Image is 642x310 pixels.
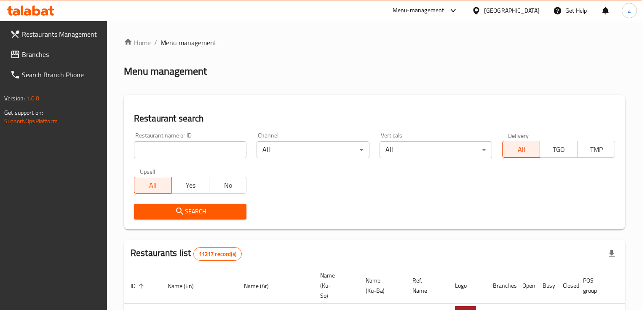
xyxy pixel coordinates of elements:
th: Branches [486,268,516,304]
a: Support.OpsPlatform [4,116,58,127]
span: TGO [543,143,574,156]
span: Search [141,206,240,217]
th: Logo [448,268,486,304]
span: Name (Ku-Ba) [366,275,396,296]
span: a [628,6,631,15]
a: Search Branch Phone [3,65,107,85]
span: 1.0.0 [26,93,39,104]
button: No [209,177,247,194]
div: All [380,141,492,158]
span: POS group [583,275,608,296]
div: Menu-management [393,5,444,16]
span: 11217 record(s) [194,250,241,258]
span: Name (Ku-So) [320,270,349,301]
div: Export file [602,244,622,264]
label: Upsell [140,168,155,174]
span: Ref. Name [412,275,438,296]
span: Branches [22,49,101,59]
span: Version: [4,93,25,104]
input: Search for restaurant name or ID.. [134,141,246,158]
th: Closed [556,268,576,304]
span: No [213,179,243,191]
nav: breadcrumb [124,38,625,48]
h2: Restaurant search [134,112,615,125]
div: Total records count [193,247,242,261]
span: Name (Ar) [244,281,280,291]
button: Yes [171,177,209,194]
span: Yes [175,179,206,191]
button: All [134,177,172,194]
th: Open [516,268,536,304]
div: [GEOGRAPHIC_DATA] [484,6,540,15]
li: / [154,38,157,48]
button: Search [134,204,246,219]
a: Home [124,38,151,48]
span: Restaurants Management [22,29,101,39]
a: Restaurants Management [3,24,107,44]
span: Menu management [160,38,217,48]
a: Branches [3,44,107,65]
label: Delivery [508,132,529,138]
th: Busy [536,268,556,304]
span: Search Branch Phone [22,70,101,80]
span: All [138,179,169,191]
div: All [257,141,369,158]
span: TMP [581,143,612,156]
span: Name (En) [168,281,205,291]
h2: Menu management [124,65,207,78]
h2: Restaurants list [131,247,242,261]
span: ID [131,281,147,291]
span: All [506,143,537,156]
button: TMP [577,141,615,158]
button: All [502,141,540,158]
button: TGO [540,141,578,158]
span: Get support on: [4,107,43,118]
